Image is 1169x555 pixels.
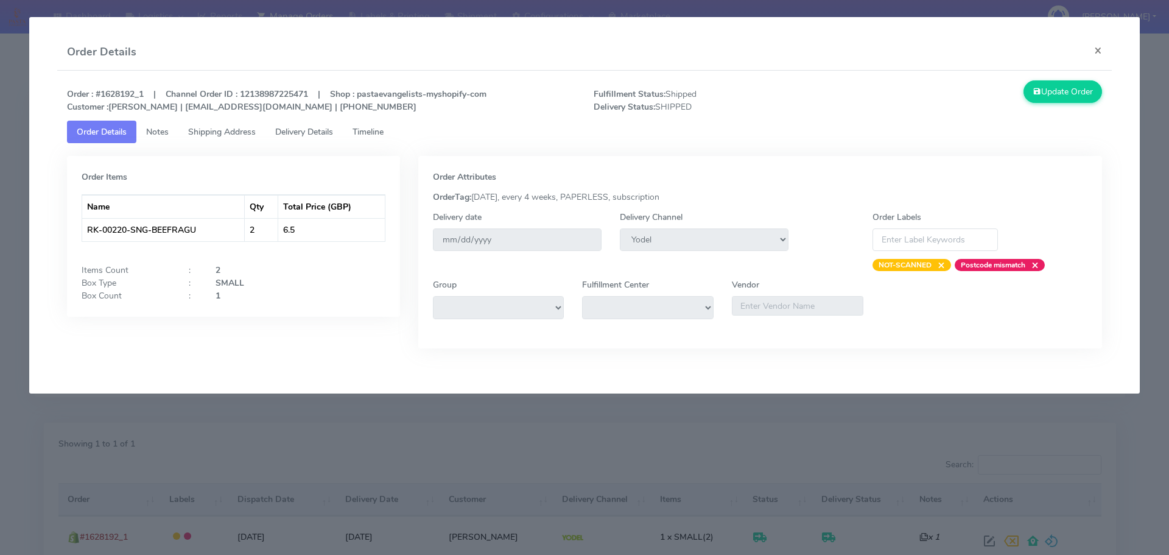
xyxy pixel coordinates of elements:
[245,195,278,218] th: Qty
[732,296,863,316] input: Enter Vendor Name
[433,191,471,203] strong: OrderTag:
[180,289,206,302] div: :
[245,218,278,241] td: 2
[732,278,759,291] label: Vendor
[77,126,127,138] span: Order Details
[180,277,206,289] div: :
[594,101,655,113] strong: Delivery Status:
[275,126,333,138] span: Delivery Details
[278,218,385,241] td: 6.5
[82,171,127,183] strong: Order Items
[582,278,649,291] label: Fulfillment Center
[72,264,180,277] div: Items Count
[188,126,256,138] span: Shipping Address
[216,264,220,276] strong: 2
[67,44,136,60] h4: Order Details
[1025,259,1039,271] span: ×
[67,101,108,113] strong: Customer :
[879,260,932,270] strong: NOT-SCANNED
[67,88,486,113] strong: Order : #1628192_1 | Channel Order ID : 12138987225471 | Shop : pastaevangelists-myshopify-com [P...
[353,126,384,138] span: Timeline
[1084,34,1112,66] button: Close
[278,195,385,218] th: Total Price (GBP)
[216,277,244,289] strong: SMALL
[424,191,1097,203] div: [DATE], every 4 weeks, PAPERLESS, subscription
[620,211,683,224] label: Delivery Channel
[1023,80,1103,103] button: Update Order
[872,211,921,224] label: Order Labels
[932,259,945,271] span: ×
[67,121,1103,143] ul: Tabs
[72,277,180,289] div: Box Type
[72,289,180,302] div: Box Count
[584,88,848,113] span: Shipped SHIPPED
[82,218,245,241] td: RK-00220-SNG-BEEFRAGU
[433,211,482,224] label: Delivery date
[180,264,206,277] div: :
[961,260,1025,270] strong: Postcode mismatch
[216,290,220,302] strong: 1
[872,228,998,251] input: Enter Label Keywords
[594,88,665,100] strong: Fulfillment Status:
[146,126,169,138] span: Notes
[433,278,457,291] label: Group
[433,171,496,183] strong: Order Attributes
[82,195,245,218] th: Name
